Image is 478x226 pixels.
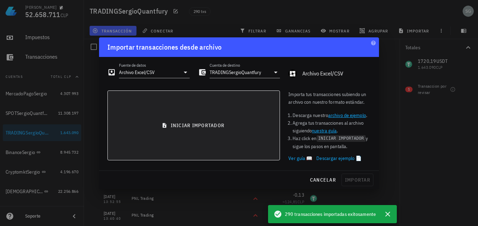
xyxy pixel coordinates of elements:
[302,70,371,77] div: Archivo Excel/CSV
[210,63,240,68] label: Cuenta de destino
[119,63,146,68] label: Fuente de datos
[293,134,371,150] li: Haz click en y sigue los pasos en pantalla.
[307,174,339,186] button: cancelar
[293,119,371,134] li: Agrega tus transacciones al archivo siguiendo .
[312,127,337,134] a: nuestra guía
[113,122,274,129] span: iniciar importador
[328,112,366,118] a: archivo de ejemplo
[288,90,371,106] p: Importa tus transacciones subiendo un archivo con nuestro formato estándar.
[107,42,222,53] div: Importar transacciones desde archivo
[107,90,280,160] button: iniciar importador
[285,210,376,218] span: 290 transacciones importadas exitosamente
[310,177,336,183] span: cancelar
[317,135,366,142] code: INICIAR IMPORTADOR
[288,154,312,162] a: Ver guía 📖
[293,111,371,119] li: Descarga nuestro .
[316,154,361,162] a: Descargar ejemplo 📄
